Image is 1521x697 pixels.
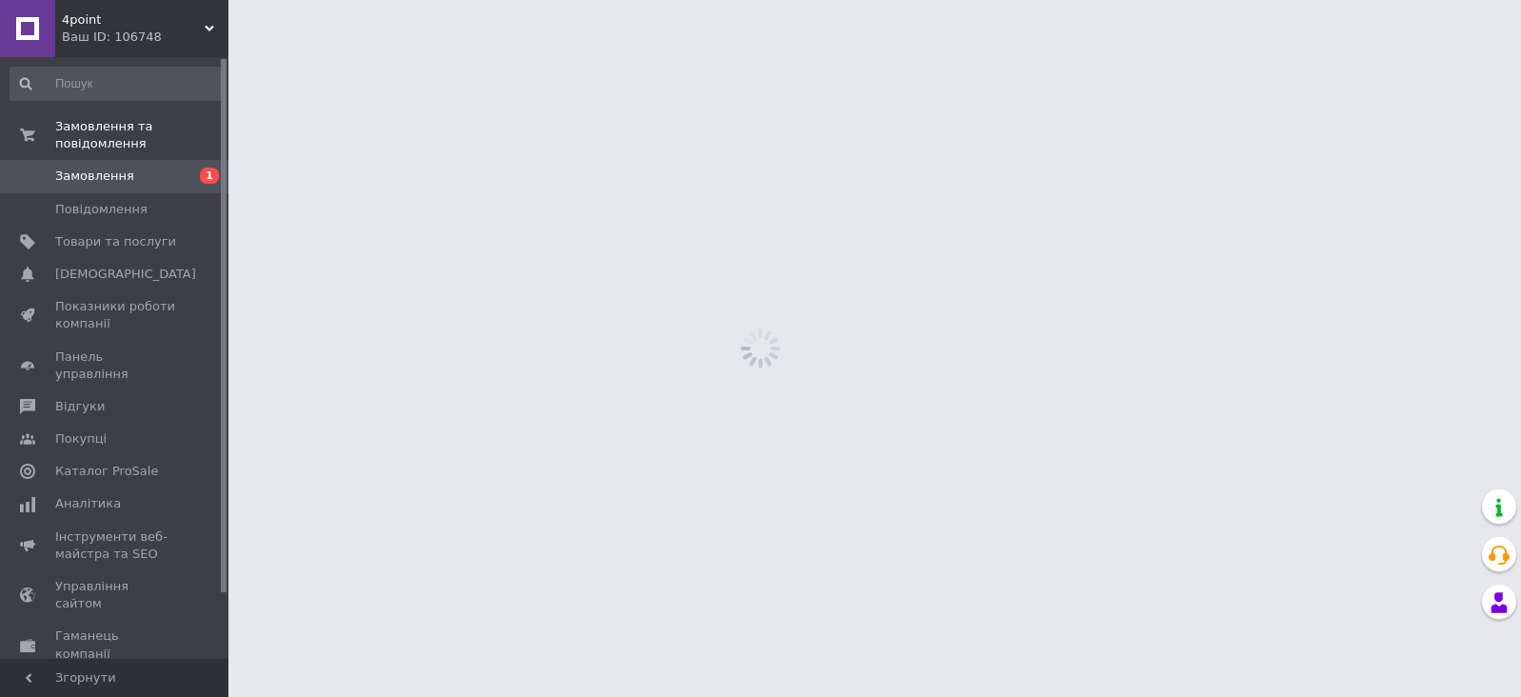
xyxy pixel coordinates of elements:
[200,168,219,184] span: 1
[62,11,205,29] span: 4point
[55,348,176,383] span: Панель управління
[55,528,176,563] span: Інструменти веб-майстра та SEO
[10,67,225,101] input: Пошук
[55,266,196,283] span: [DEMOGRAPHIC_DATA]
[55,298,176,332] span: Показники роботи компанії
[55,627,176,662] span: Гаманець компанії
[55,233,176,250] span: Товари та послуги
[55,201,148,218] span: Повідомлення
[55,495,121,512] span: Аналітика
[55,578,176,612] span: Управління сайтом
[55,118,228,152] span: Замовлення та повідомлення
[55,430,107,448] span: Покупці
[55,168,134,185] span: Замовлення
[62,29,228,46] div: Ваш ID: 106748
[55,398,105,415] span: Відгуки
[55,463,158,480] span: Каталог ProSale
